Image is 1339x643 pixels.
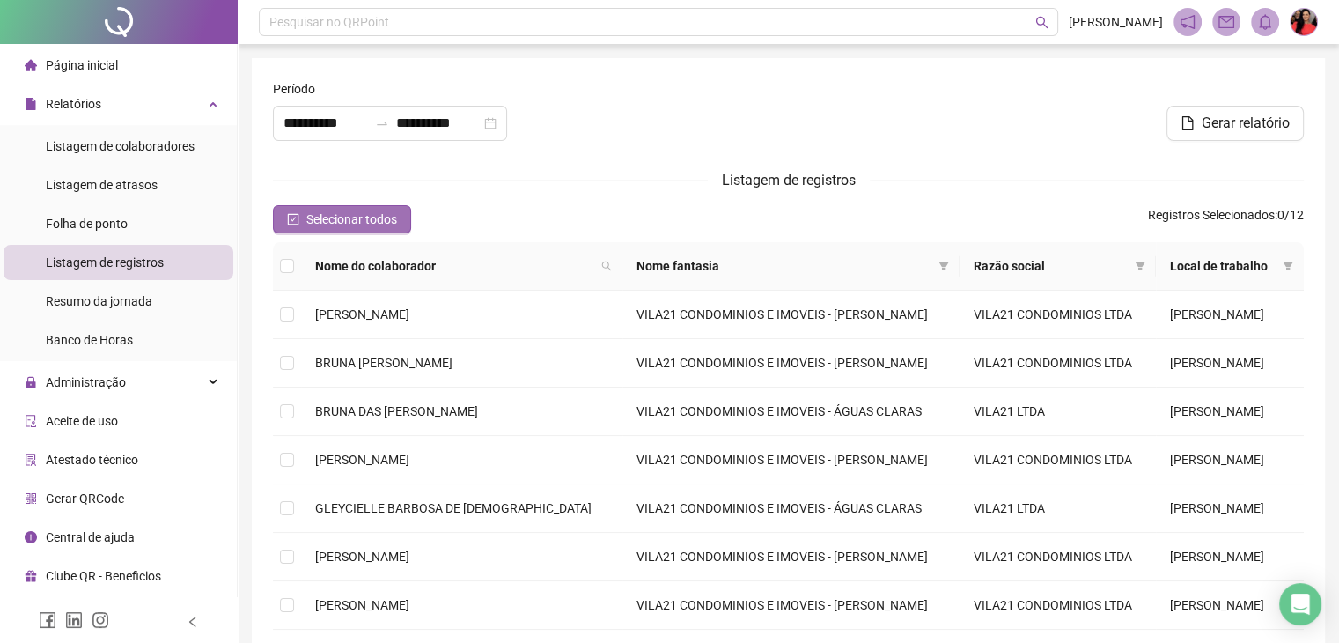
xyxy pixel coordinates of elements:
td: VILA21 LTDA [960,388,1157,436]
span: qrcode [25,492,37,505]
span: [PERSON_NAME] [315,550,409,564]
span: Resumo da jornada [46,294,152,308]
td: VILA21 CONDOMINIOS E IMOVEIS - [PERSON_NAME] [622,533,960,581]
span: audit [25,415,37,427]
span: Selecionar todos [306,210,397,229]
span: to [375,116,389,130]
span: [PERSON_NAME] [315,307,409,321]
span: Listagem de atrasos [46,178,158,192]
td: VILA21 CONDOMINIOS LTDA [960,436,1157,484]
span: Administração [46,375,126,389]
button: Gerar relatório [1166,106,1304,141]
td: VILA21 CONDOMINIOS LTDA [960,339,1157,388]
span: mail [1218,14,1234,30]
span: Central de ajuda [46,530,135,544]
td: [PERSON_NAME] [1156,533,1304,581]
span: left [187,616,199,628]
span: Local de trabalho [1170,256,1276,276]
td: VILA21 CONDOMINIOS E IMOVEIS - ÁGUAS CLARAS [622,388,960,436]
td: VILA21 LTDA [960,484,1157,533]
span: bell [1257,14,1273,30]
span: Clube QR - Beneficios [46,569,161,583]
td: [PERSON_NAME] [1156,388,1304,436]
span: Razão social [974,256,1129,276]
span: Aceite de uso [46,414,118,428]
span: file [1181,116,1195,130]
span: filter [935,253,953,279]
span: instagram [92,611,109,629]
td: [PERSON_NAME] [1156,484,1304,533]
td: [PERSON_NAME] [1156,581,1304,630]
span: [PERSON_NAME] [315,453,409,467]
span: [PERSON_NAME] [1069,12,1163,32]
span: BRUNA [PERSON_NAME] [315,356,452,370]
span: filter [1135,261,1145,271]
span: Listagem de colaboradores [46,139,195,153]
span: GLEYCIELLE BARBOSA DE [DEMOGRAPHIC_DATA] [315,501,592,515]
td: VILA21 CONDOMINIOS E IMOVEIS - [PERSON_NAME] [622,581,960,630]
span: Atestado técnico [46,453,138,467]
span: swap-right [375,116,389,130]
span: notification [1180,14,1196,30]
span: Listagem de registros [46,255,164,270]
span: Período [273,79,315,99]
td: [PERSON_NAME] [1156,291,1304,339]
span: gift [25,570,37,582]
span: Gerar QRCode [46,491,124,506]
span: Banco de Horas [46,333,133,347]
span: linkedin [65,611,83,629]
span: file [25,98,37,110]
span: BRUNA DAS [PERSON_NAME] [315,404,478,418]
span: info-circle [25,531,37,543]
td: VILA21 CONDOMINIOS E IMOVEIS - [PERSON_NAME] [622,291,960,339]
span: solution [25,454,37,466]
span: facebook [39,611,56,629]
span: search [598,253,615,279]
span: Registros Selecionados [1148,208,1275,222]
span: Página inicial [46,58,118,72]
span: lock [25,376,37,388]
span: search [1035,16,1048,29]
td: [PERSON_NAME] [1156,339,1304,388]
span: Folha de ponto [46,217,128,231]
img: 84126 [1291,9,1317,35]
span: search [601,261,612,271]
span: Relatórios [46,97,101,111]
td: VILA21 CONDOMINIOS E IMOVEIS - [PERSON_NAME] [622,436,960,484]
td: VILA21 CONDOMINIOS LTDA [960,291,1157,339]
span: filter [1283,261,1293,271]
td: VILA21 CONDOMINIOS LTDA [960,533,1157,581]
td: VILA21 CONDOMINIOS E IMOVEIS - [PERSON_NAME] [622,339,960,388]
td: [PERSON_NAME] [1156,436,1304,484]
span: Nome fantasia [636,256,931,276]
span: Listagem de registros [722,172,856,188]
span: : 0 / 12 [1148,205,1304,233]
span: Gerar relatório [1202,113,1290,134]
span: filter [1279,253,1297,279]
span: filter [1131,253,1149,279]
div: Open Intercom Messenger [1279,583,1321,625]
span: check-square [287,213,299,225]
span: home [25,59,37,71]
span: Nome do colaborador [315,256,594,276]
button: Selecionar todos [273,205,411,233]
span: filter [938,261,949,271]
td: VILA21 CONDOMINIOS E IMOVEIS - ÁGUAS CLARAS [622,484,960,533]
span: [PERSON_NAME] [315,598,409,612]
td: VILA21 CONDOMINIOS LTDA [960,581,1157,630]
